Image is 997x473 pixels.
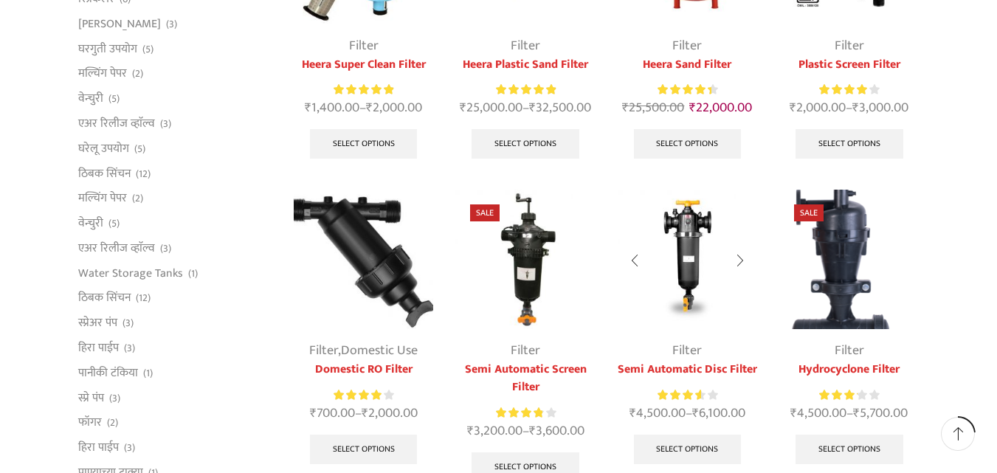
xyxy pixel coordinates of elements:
[362,402,368,424] span: ₹
[78,36,137,61] a: घरगुती उपयोग
[852,97,859,119] span: ₹
[460,97,466,119] span: ₹
[472,129,579,159] a: Select options for “Heera Plastic Sand Filter”
[689,97,752,119] bdi: 22,000.00
[310,402,317,424] span: ₹
[779,190,919,329] img: Hydrocyclone Filter
[692,402,699,424] span: ₹
[634,129,742,159] a: Select options for “Heera Sand Filter”
[78,61,127,86] a: मल्चिंग पेपर
[629,402,636,424] span: ₹
[455,56,595,74] a: Heera Plastic Sand Filter
[692,402,745,424] bdi: 6,100.00
[790,402,797,424] span: ₹
[310,402,355,424] bdi: 700.00
[467,420,522,442] bdi: 3,200.00
[779,98,919,118] span: –
[460,97,522,119] bdi: 25,000.00
[78,360,138,385] a: पानीकी टंकिया
[658,387,701,403] span: Rated out of 5
[796,129,903,159] a: Select options for “Plastic Screen Filter”
[835,35,864,57] a: Filter
[78,410,102,435] a: फॉगर
[132,66,143,81] span: (2)
[334,82,393,97] span: Rated out of 5
[511,35,540,57] a: Filter
[819,387,858,403] span: Rated out of 5
[160,117,171,131] span: (3)
[618,56,757,74] a: Heera Sand Filter
[78,336,119,361] a: हिरा पाईप
[618,404,757,424] span: –
[853,402,908,424] bdi: 5,700.00
[779,361,919,379] a: Hydrocyclone Filter
[188,266,198,281] span: (1)
[78,186,127,211] a: मल्चिंग पेपर
[305,97,359,119] bdi: 1,400.00
[529,97,591,119] bdi: 32,500.00
[78,435,119,460] a: हिरा पाईप
[455,421,595,441] span: –
[132,191,143,206] span: (2)
[134,142,145,156] span: (5)
[470,204,500,221] span: Sale
[779,404,919,424] span: –
[496,405,543,421] span: Rated out of 5
[496,405,556,421] div: Rated 3.92 out of 5
[362,402,418,424] bdi: 2,000.00
[496,82,556,97] span: Rated out of 5
[78,211,103,236] a: वेन्चुरी
[349,35,379,57] a: Filter
[622,97,629,119] span: ₹
[294,56,433,74] a: Heera Super Clean Filter
[107,415,118,430] span: (2)
[136,291,151,305] span: (12)
[629,402,686,424] bdi: 4,500.00
[78,86,103,111] a: वेन्चुरी
[78,161,131,186] a: ठिबक सिंचन
[294,404,433,424] span: –
[109,391,120,406] span: (3)
[835,339,864,362] a: Filter
[78,136,129,161] a: घरेलू उपयोग
[819,387,879,403] div: Rated 3.20 out of 5
[108,92,120,106] span: (5)
[853,402,860,424] span: ₹
[305,97,311,119] span: ₹
[294,361,433,379] a: Domestic RO Filter
[366,97,422,119] bdi: 2,000.00
[78,385,104,410] a: स्प्रे पंप
[123,316,134,331] span: (3)
[658,387,717,403] div: Rated 3.67 out of 5
[796,435,903,464] a: Select options for “Hydrocyclone Filter”
[310,435,418,464] a: Select options for “Domestic RO Filter”
[334,82,393,97] div: Rated 5.00 out of 5
[511,339,540,362] a: Filter
[136,167,151,182] span: (12)
[160,241,171,256] span: (3)
[672,339,702,362] a: Filter
[166,17,177,32] span: (3)
[108,216,120,231] span: (5)
[672,35,702,57] a: Filter
[294,341,433,361] div: ,
[467,420,474,442] span: ₹
[310,129,418,159] a: Select options for “Heera Super Clean Filter”
[78,286,131,311] a: ठिबक सिंचन
[689,97,696,119] span: ₹
[496,82,556,97] div: Rated 5.00 out of 5
[455,98,595,118] span: –
[658,82,711,97] span: Rated out of 5
[334,387,393,403] div: Rated 4.00 out of 5
[819,82,879,97] div: Rated 4.00 out of 5
[529,420,536,442] span: ₹
[529,420,584,442] bdi: 3,600.00
[124,341,135,356] span: (3)
[455,361,595,396] a: Semi Automatic Screen Filter
[294,98,433,118] span: –
[790,97,846,119] bdi: 2,000.00
[529,97,536,119] span: ₹
[634,435,742,464] a: Select options for “Semi Automatic Disc Filter”
[366,97,373,119] span: ₹
[78,11,161,36] a: [PERSON_NAME]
